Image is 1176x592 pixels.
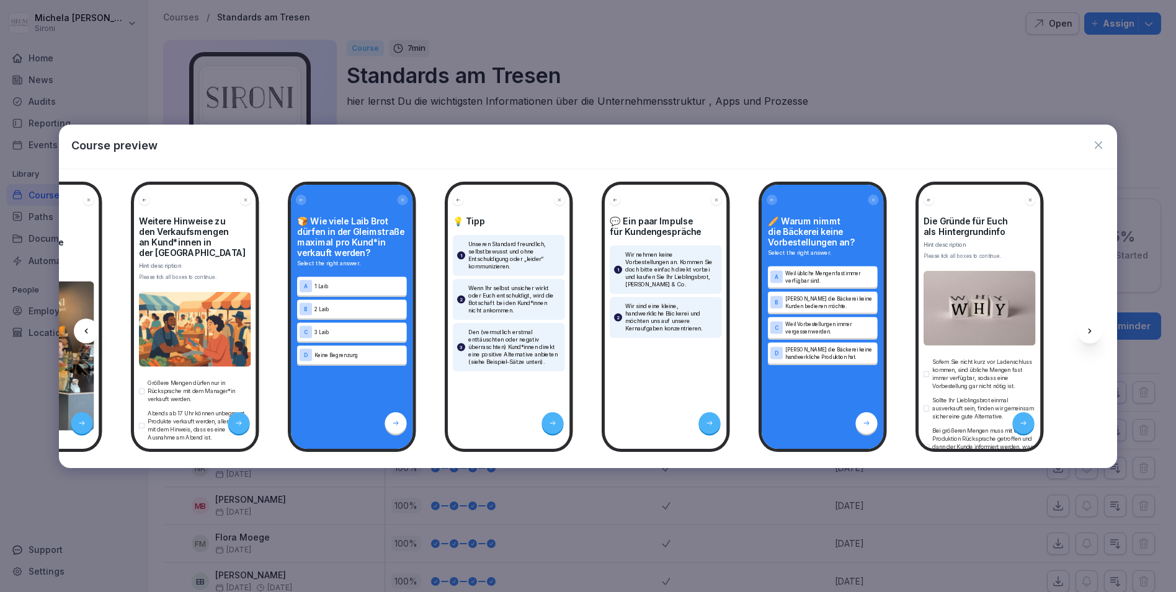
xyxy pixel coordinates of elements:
p: 1 [460,252,462,259]
h4: 🥖 Warum nimmt die Bäckerei keine Vorbestellungen an? [768,216,878,247]
div: Please tick all boxes to continue. [139,273,251,281]
p: Bei größeren Mengen muss mit der Produktion Rücksprache getroffen und dann der Kunde informiert w... [932,426,1036,467]
p: 2 [460,296,463,303]
p: Sollte Ihr Lieblingsbrot einmal ausverkauft sein, finden wir gemeinsam sicher eine gute Alternative. [932,396,1036,420]
p: Hint description [139,262,251,270]
h4: Die Gründe für Euch als Hintergrundinfo [924,216,1036,237]
p: 2 Laib [314,305,404,312]
p: [PERSON_NAME] die Bäckerei keine Kunden bedienen möchte. [785,294,875,309]
p: Weil übliche Mengen fast immer verfügbar sind. [785,269,875,284]
p: D [304,352,308,358]
p: Wenn Ihr selbst unsicher wirkt oder Euch entschuldigt, wird die Botschaft bei den Kund*innen nich... [468,285,561,314]
p: Weil Vorbestellungen immer vergessen werden. [785,320,875,335]
h4: Weitere Hinweise zu den Verkaufsmengen an Kund*innen in der [GEOGRAPHIC_DATA] [139,216,251,258]
p: Keine Begrenzung [314,351,404,358]
img: qg8qphjnqiimp4kbkv2mwjdd.png [139,292,251,366]
p: B [304,306,308,312]
h4: 💬 Ein paar Impulse für Kundengespräche [610,216,722,237]
p: Select the right answer. [768,249,878,257]
p: D [775,350,778,356]
p: Wir nehmen keine Vorbestellungen an. Kommen Sie doch bitte einfach direkt vorbei und kaufen Sie I... [625,251,718,288]
p: C [775,325,778,330]
p: Größere Mengen dürfen nur in Rücksprache mit dem Manager*in verkauft werden. [148,379,251,403]
p: A [775,274,778,280]
p: Wir sind eine kleine, handwerkliche Bäckerei und möchten uns auf unsere Kernaufgaben konzentrieren. [625,303,718,332]
p: B [775,299,778,305]
img: bxviy37tnxmiwxked2cfibu4.png [924,271,1036,345]
p: A [304,283,308,289]
p: [PERSON_NAME] die Bäckerei keine handwerkliche Produktion hat. [785,345,875,360]
p: 3 [460,343,463,351]
p: 1 [617,266,619,273]
p: 1 Laib [314,282,404,289]
p: Abends ab 17 Uhr können unbegrenzt Produkte verkauft werden, allerdings mit dem Hinweis, dass es ... [148,409,251,441]
h4: 💡 Tipp [453,216,565,226]
p: 3 Laib [314,328,404,335]
p: Course preview [71,137,158,154]
p: Unseren Standard freundlich, selbstbewusst und ohne Entschuldigung oder „leider“ kommunizieren. [468,241,561,270]
p: Hint description [924,241,1036,249]
p: Den (vermutlich erstmal enttäuschten oder negativ überraschten) Kund*innen direkt eine positive A... [468,329,561,366]
p: C [304,329,308,335]
p: Sofern Sie nicht kurz vor Ladenschluss kommen, sind übliche Mengen fast immer verfügbar, sodass e... [932,358,1036,390]
p: 2 [617,314,620,321]
h4: 🍞 Wie viele Laib Brot dürfen in der Gleimstraße maximal pro Kund*in verkauft werden? [297,216,407,258]
div: Please tick all boxes to continue. [924,252,1036,260]
p: Select the right answer. [297,259,407,268]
